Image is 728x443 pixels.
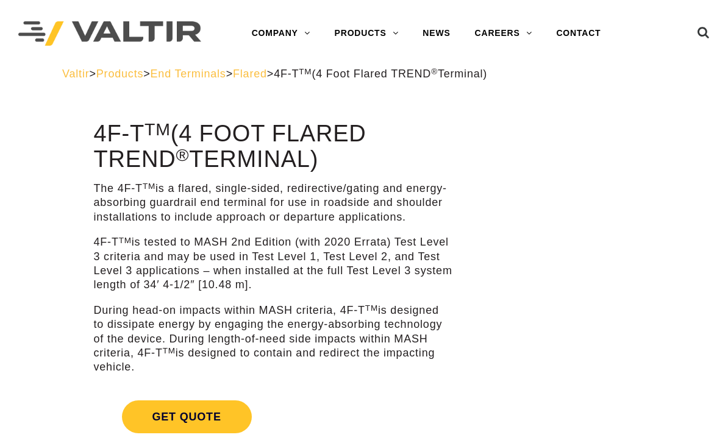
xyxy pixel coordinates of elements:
[151,68,226,80] a: End Terminals
[410,21,462,46] a: NEWS
[119,236,132,245] sup: TM
[365,303,378,313] sup: TM
[274,68,487,80] span: 4F-T (4 Foot Flared TREND Terminal)
[323,21,411,46] a: PRODUCTS
[176,145,189,165] sup: ®
[233,68,267,80] a: Flared
[94,182,453,224] p: The 4F-T is a flared, single-sided, redirective/gating and energy-absorbing guardrail end termina...
[299,67,312,76] sup: TM
[544,21,613,46] a: CONTACT
[145,119,171,139] sup: TM
[463,21,544,46] a: CAREERS
[431,67,438,76] sup: ®
[96,68,143,80] a: Products
[94,303,453,375] p: During head-on impacts within MASH criteria, 4F-T is designed to dissipate energy by engaging the...
[122,400,252,433] span: Get Quote
[62,67,666,81] div: > > > >
[163,346,176,355] sup: TM
[18,21,201,46] img: Valtir
[62,68,89,80] a: Valtir
[143,182,155,191] sup: TM
[94,121,453,172] h1: 4F-T (4 Foot Flared TREND Terminal)
[94,235,453,292] p: 4F-T is tested to MASH 2nd Edition (with 2020 Errata) Test Level 3 criteria and may be used in Te...
[240,21,323,46] a: COMPANY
